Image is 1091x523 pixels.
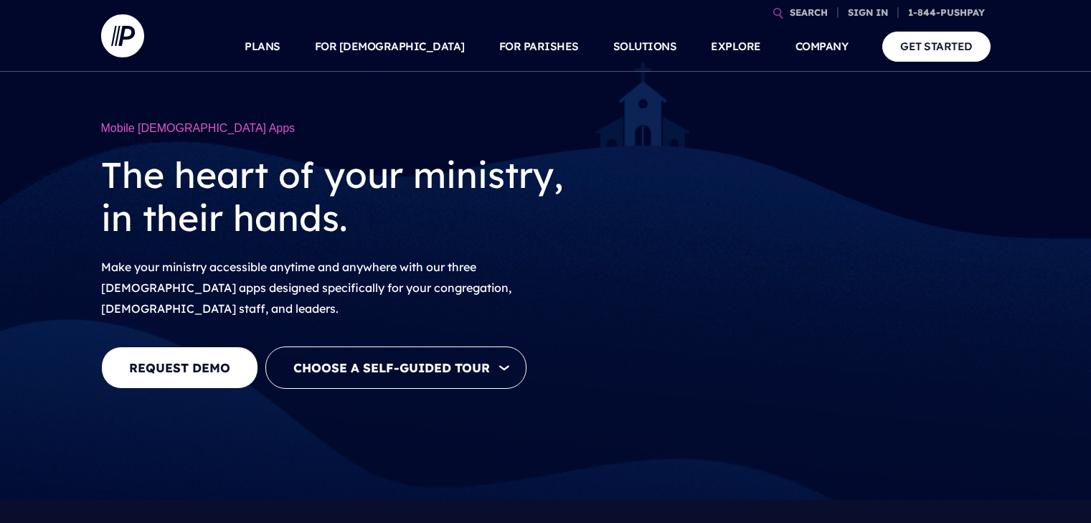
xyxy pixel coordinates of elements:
[882,32,991,61] a: GET STARTED
[795,22,849,72] a: COMPANY
[265,347,526,389] button: Choose a Self-guided Tour
[613,22,677,72] a: SOLUTIONS
[101,115,604,142] h1: Mobile [DEMOGRAPHIC_DATA] Apps
[101,347,258,389] a: REQUEST DEMO
[711,22,761,72] a: EXPLORE
[499,22,579,72] a: FOR PARISHES
[315,22,465,72] a: FOR [DEMOGRAPHIC_DATA]
[101,142,604,251] h2: The heart of your ministry, in their hands.
[101,260,511,316] span: Make your ministry accessible anytime and anywhere with our three [DEMOGRAPHIC_DATA] apps designe...
[245,22,280,72] a: PLANS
